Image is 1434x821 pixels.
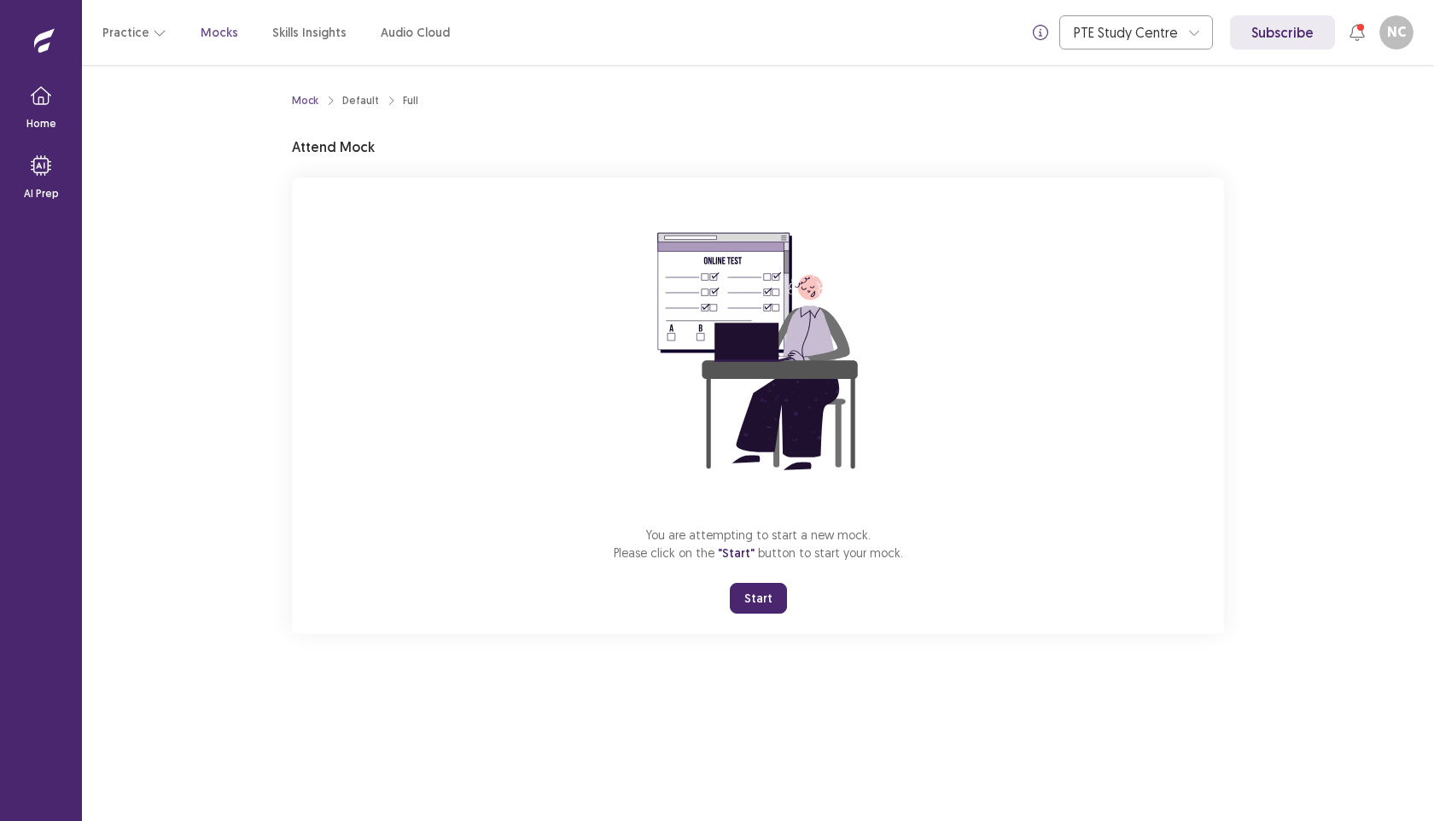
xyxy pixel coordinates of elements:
img: attend-mock [604,198,912,505]
span: "Start" [718,545,755,561]
button: Start [730,583,787,614]
div: Full [403,93,418,108]
button: Practice [102,17,166,48]
a: Mocks [201,24,238,42]
a: Audio Cloud [381,24,450,42]
p: AI Prep [24,186,59,201]
div: Default [342,93,379,108]
button: info [1025,17,1056,48]
a: Subscribe [1230,15,1335,49]
div: PTE Study Centre [1074,16,1180,49]
button: NC [1379,15,1414,49]
p: Attend Mock [292,137,375,157]
p: You are attempting to start a new mock. Please click on the button to start your mock. [614,526,903,562]
a: Skills Insights [272,24,347,42]
a: Mock [292,93,318,108]
p: Home [26,116,56,131]
nav: breadcrumb [292,93,418,108]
